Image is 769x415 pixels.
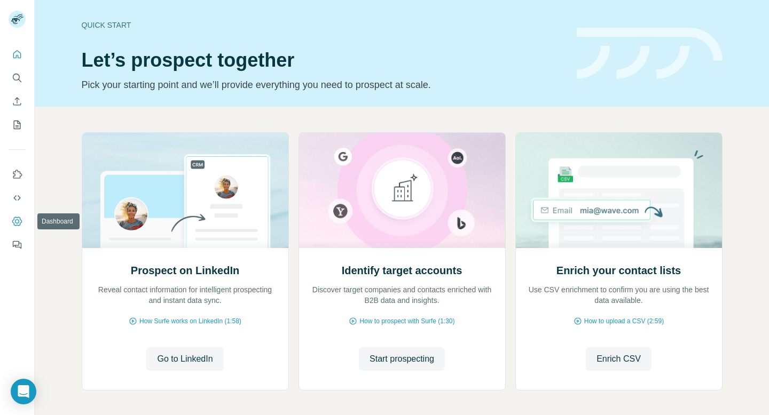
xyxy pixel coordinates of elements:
[342,263,462,278] h2: Identify target accounts
[9,188,26,207] button: Use Surfe API
[139,316,241,326] span: How Surfe works on LinkedIn (1:58)
[359,316,454,326] span: How to prospect with Surfe (1:30)
[9,212,26,231] button: Dashboard
[597,353,641,365] span: Enrich CSV
[577,28,723,79] img: banner
[157,353,213,365] span: Go to LinkedIn
[82,50,564,71] h1: Let’s prospect together
[9,165,26,184] button: Use Surfe on LinkedIn
[556,263,681,278] h2: Enrich your contact lists
[131,263,239,278] h2: Prospect on LinkedIn
[359,347,445,371] button: Start prospecting
[82,133,289,248] img: Prospect on LinkedIn
[586,347,652,371] button: Enrich CSV
[584,316,664,326] span: How to upload a CSV (2:59)
[9,235,26,254] button: Feedback
[527,284,711,306] p: Use CSV enrichment to confirm you are using the best data available.
[82,20,564,30] div: Quick start
[515,133,723,248] img: Enrich your contact lists
[9,45,26,64] button: Quick start
[9,68,26,87] button: Search
[9,92,26,111] button: Enrich CSV
[146,347,223,371] button: Go to LinkedIn
[299,133,506,248] img: Identify target accounts
[93,284,278,306] p: Reveal contact information for intelligent prospecting and instant data sync.
[370,353,434,365] span: Start prospecting
[9,115,26,134] button: My lists
[310,284,495,306] p: Discover target companies and contacts enriched with B2B data and insights.
[11,379,36,404] div: Open Intercom Messenger
[82,77,564,92] p: Pick your starting point and we’ll provide everything you need to prospect at scale.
